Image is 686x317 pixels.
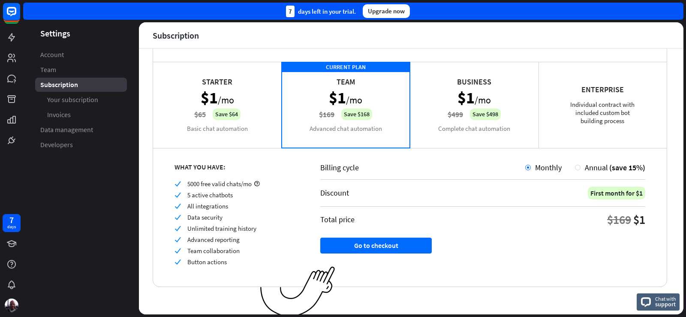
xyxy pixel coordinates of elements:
[320,214,355,224] div: Total price
[187,202,228,210] span: All integrations
[187,258,227,266] span: Button actions
[585,163,608,172] span: Annual
[175,259,181,265] i: check
[175,214,181,220] i: check
[187,247,240,255] span: Team collaboration
[9,216,14,224] div: 7
[35,93,127,107] a: Your subscription
[187,191,233,199] span: 5 active chatbots
[175,163,299,171] div: WHAT YOU HAVE:
[47,95,98,104] span: Your subscription
[588,187,645,199] div: First month for $1
[175,192,181,198] i: check
[655,295,676,303] span: Chat with
[35,138,127,152] a: Developers
[40,50,64,59] span: Account
[609,163,645,172] span: (save 15%)
[7,3,33,29] button: Open LiveChat chat widget
[40,140,73,149] span: Developers
[187,213,223,221] span: Data security
[35,63,127,77] a: Team
[320,163,525,172] div: Billing cycle
[35,108,127,122] a: Invoices
[535,163,562,172] span: Monthly
[40,80,78,89] span: Subscription
[3,214,21,232] a: 7 days
[607,212,631,227] div: $169
[187,224,256,232] span: Unlimited training history
[320,188,349,198] div: Discount
[175,203,181,209] i: check
[175,225,181,232] i: check
[187,180,252,188] span: 5000 free valid chats/mo
[175,181,181,187] i: check
[40,65,56,74] span: Team
[153,30,199,40] div: Subscription
[286,6,295,17] div: 7
[633,212,645,227] div: $1
[175,248,181,254] i: check
[23,27,139,39] header: Settings
[286,6,356,17] div: days left in your trial.
[35,48,127,62] a: Account
[187,235,240,244] span: Advanced reporting
[40,125,93,134] span: Data management
[175,236,181,243] i: check
[35,123,127,137] a: Data management
[363,4,410,18] div: Upgrade now
[7,224,16,230] div: days
[320,238,432,254] button: Go to checkout
[47,110,71,119] span: Invoices
[655,300,676,308] span: support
